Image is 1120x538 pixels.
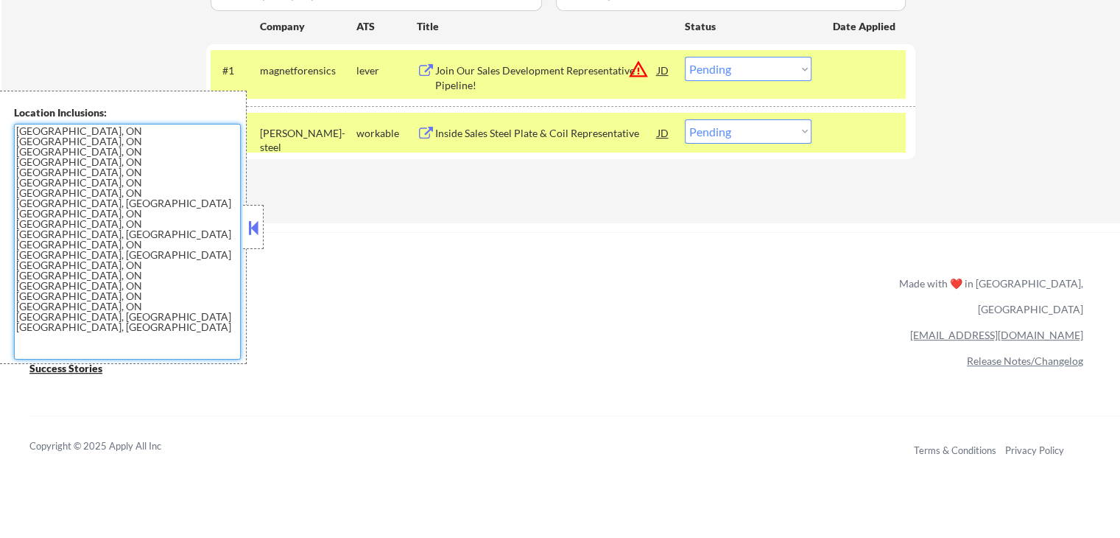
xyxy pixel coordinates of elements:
div: Title [417,19,671,34]
div: Join Our Sales Development Representative Pipeline! [435,63,658,92]
div: Location Inclusions: [14,105,241,120]
a: Terms & Conditions [914,444,996,456]
div: [PERSON_NAME]-steel [260,126,356,155]
button: warning_amber [628,59,649,80]
div: #1 [222,63,248,78]
div: Date Applied [833,19,898,34]
div: JD [656,119,671,146]
a: [EMAIL_ADDRESS][DOMAIN_NAME] [910,329,1083,341]
a: Release Notes/Changelog [967,354,1083,367]
div: Inside Sales Steel Plate & Coil Representative [435,126,658,141]
div: Company [260,19,356,34]
div: ATS [356,19,417,34]
div: JD [656,57,671,83]
div: Copyright © 2025 Apply All Inc [29,439,199,454]
div: lever [356,63,417,78]
u: Success Stories [29,362,102,374]
div: Made with ❤️ in [GEOGRAPHIC_DATA], [GEOGRAPHIC_DATA] [893,270,1083,322]
a: Refer & earn free applications 👯‍♀️ [29,291,591,307]
a: Success Stories [29,360,122,379]
a: Privacy Policy [1005,444,1064,456]
div: magnetforensics [260,63,356,78]
div: Status [685,13,811,39]
div: workable [356,126,417,141]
